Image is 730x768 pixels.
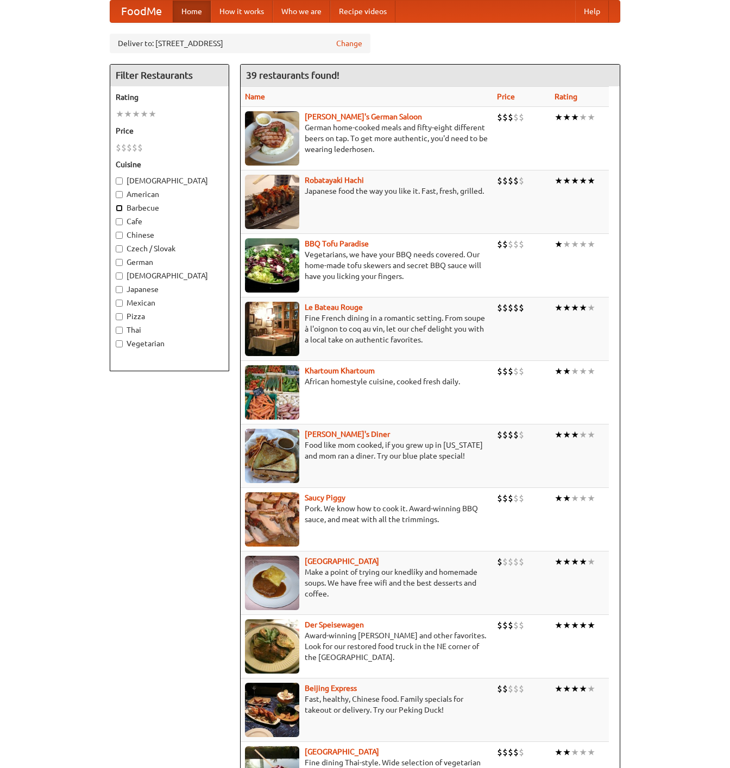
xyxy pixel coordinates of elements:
li: $ [502,302,508,314]
input: Pizza [116,313,123,320]
li: $ [519,302,524,314]
input: Czech / Slovak [116,245,123,252]
p: Food like mom cooked, if you grew up in [US_STATE] and mom ran a diner. Try our blue plate special! [245,440,488,461]
img: beijing.jpg [245,683,299,737]
li: ★ [563,175,571,187]
li: ★ [587,619,595,631]
li: $ [508,746,513,758]
p: Fast, healthy, Chinese food. Family specials for takeout or delivery. Try our Peking Duck! [245,694,488,715]
li: ★ [571,365,579,377]
img: sallys.jpg [245,429,299,483]
li: $ [508,619,513,631]
li: $ [508,238,513,250]
a: Home [173,1,211,22]
img: speisewagen.jpg [245,619,299,674]
li: ★ [555,365,563,377]
li: $ [497,365,502,377]
b: Le Bateau Rouge [305,303,363,312]
li: $ [497,302,502,314]
a: Saucy Piggy [305,493,345,502]
li: $ [508,492,513,504]
li: $ [502,683,508,695]
li: $ [497,111,502,123]
b: [PERSON_NAME]'s German Saloon [305,112,422,121]
a: Who we are [273,1,330,22]
a: [GEOGRAPHIC_DATA] [305,747,379,756]
li: $ [497,429,502,441]
li: $ [519,619,524,631]
li: ★ [571,683,579,695]
li: ★ [587,683,595,695]
li: $ [127,142,132,154]
li: ★ [579,429,587,441]
label: Vegetarian [116,338,223,349]
li: $ [519,746,524,758]
li: $ [121,142,127,154]
img: robatayaki.jpg [245,175,299,229]
img: esthers.jpg [245,111,299,166]
li: ★ [579,683,587,695]
b: [GEOGRAPHIC_DATA] [305,557,379,566]
li: $ [497,238,502,250]
li: ★ [587,429,595,441]
li: ★ [587,111,595,123]
li: $ [502,365,508,377]
img: czechpoint.jpg [245,556,299,610]
li: $ [508,365,513,377]
label: [DEMOGRAPHIC_DATA] [116,270,223,281]
li: $ [519,111,524,123]
li: ★ [555,492,563,504]
img: tofuparadise.jpg [245,238,299,293]
li: ★ [579,746,587,758]
b: Robatayaki Hachi [305,176,364,185]
ng-pluralize: 39 restaurants found! [246,70,339,80]
li: ★ [555,619,563,631]
li: ★ [579,238,587,250]
input: [DEMOGRAPHIC_DATA] [116,272,123,280]
li: ★ [563,429,571,441]
input: Vegetarian [116,340,123,347]
a: Name [245,92,265,101]
li: ★ [579,175,587,187]
li: ★ [563,365,571,377]
a: Beijing Express [305,684,357,693]
li: $ [132,142,137,154]
li: ★ [587,746,595,758]
p: Pork. We know how to cook it. Award-winning BBQ sauce, and meat with all the trimmings. [245,503,488,525]
li: ★ [563,238,571,250]
h4: Filter Restaurants [110,65,229,86]
li: $ [513,429,519,441]
a: Recipe videos [330,1,395,22]
a: Price [497,92,515,101]
li: ★ [563,111,571,123]
a: Der Speisewagen [305,620,364,629]
li: $ [513,683,519,695]
li: $ [502,238,508,250]
label: Cafe [116,216,223,227]
li: $ [508,556,513,568]
li: ★ [587,302,595,314]
li: ★ [148,108,156,120]
li: ★ [571,492,579,504]
p: Fine French dining in a romantic setting. From soupe à l'oignon to coq au vin, let our chef delig... [245,313,488,345]
li: $ [497,556,502,568]
input: Barbecue [116,205,123,212]
a: FoodMe [110,1,173,22]
li: $ [513,556,519,568]
li: $ [513,746,519,758]
li: ★ [555,111,563,123]
p: Japanese food the way you like it. Fast, fresh, grilled. [245,186,488,196]
li: ★ [124,108,132,120]
p: Vegetarians, we have your BBQ needs covered. Our home-made tofu skewers and secret BBQ sauce will... [245,249,488,282]
li: ★ [555,238,563,250]
a: Help [575,1,609,22]
li: ★ [563,492,571,504]
li: $ [502,429,508,441]
li: $ [513,492,519,504]
li: $ [519,175,524,187]
li: ★ [571,556,579,568]
img: khartoum.jpg [245,365,299,420]
li: $ [513,302,519,314]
